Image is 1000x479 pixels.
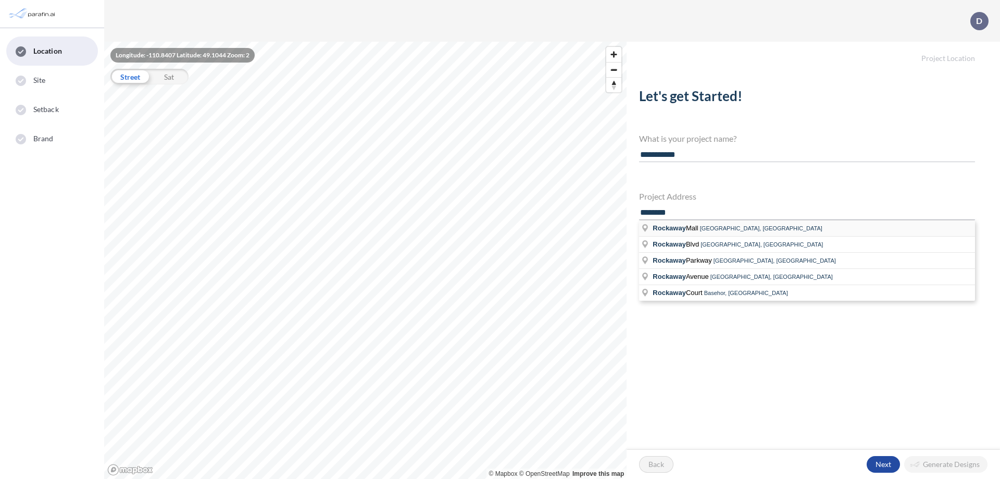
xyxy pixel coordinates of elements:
[8,4,58,23] img: Parafin
[701,241,823,248] span: [GEOGRAPHIC_DATA], [GEOGRAPHIC_DATA]
[976,16,982,26] p: D
[110,69,149,84] div: Street
[606,62,621,77] button: Zoom out
[639,191,975,201] h4: Project Address
[606,78,621,92] span: Reset bearing to north
[149,69,189,84] div: Sat
[107,464,153,476] a: Mapbox homepage
[639,133,975,143] h4: What is your project name?
[110,48,255,63] div: Longitude: -110.8407 Latitude: 49.1044 Zoom: 2
[867,456,900,473] button: Next
[33,133,54,144] span: Brand
[519,470,570,477] a: OpenStreetMap
[489,470,518,477] a: Mapbox
[653,224,686,232] span: Rockaway
[704,290,788,296] span: Basehor, [GEOGRAPHIC_DATA]
[653,240,686,248] span: Rockaway
[606,47,621,62] button: Zoom in
[653,289,686,297] span: Rockaway
[653,256,686,264] span: Rockaway
[104,42,627,479] canvas: Map
[606,77,621,92] button: Reset bearing to north
[653,224,699,232] span: Mall
[572,470,624,477] a: Improve this map
[700,225,822,231] span: [GEOGRAPHIC_DATA], [GEOGRAPHIC_DATA]
[653,273,710,280] span: Avenue
[627,42,1000,63] h5: Project Location
[653,289,704,297] span: Court
[876,459,891,470] p: Next
[710,274,833,280] span: [GEOGRAPHIC_DATA], [GEOGRAPHIC_DATA]
[714,257,836,264] span: [GEOGRAPHIC_DATA], [GEOGRAPHIC_DATA]
[653,240,701,248] span: Blvd
[33,75,45,85] span: Site
[653,273,686,280] span: Rockaway
[33,46,62,56] span: Location
[639,88,975,108] h2: Let's get Started!
[33,104,59,115] span: Setback
[653,256,713,264] span: Parkway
